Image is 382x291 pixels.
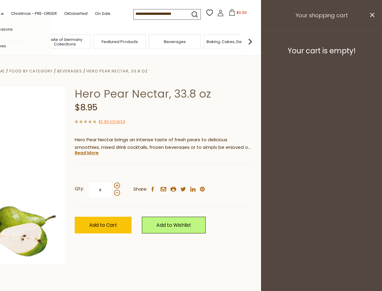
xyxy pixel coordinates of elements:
[41,37,89,46] a: Taste of Germany Collections
[99,119,125,125] span: ( )
[164,39,186,44] a: Beverages
[75,217,132,233] button: Add to Cart
[9,68,53,74] a: Food By Category
[133,186,147,193] span: Share:
[207,39,253,44] a: Baking, Cakes, Desserts
[75,185,84,192] strong: Qty:
[237,10,247,15] span: $0.00
[244,35,256,48] img: next arrow
[225,9,251,18] button: $0.00
[89,222,117,229] span: Add to Cart
[142,217,206,233] a: Add to Wishlist
[57,68,82,74] a: Beverages
[75,136,252,151] p: Hero Pear Nectar brings an intense taste of fresh pears to delicious smoothies, mixed drink cockt...
[269,46,374,55] h3: Your cart is empty!
[100,119,123,125] a: 0 Reviews
[88,182,113,198] input: Qty:
[64,10,88,17] a: Oktoberfest
[75,87,252,101] h1: Hero Pear Nectar, 33.8 oz
[102,39,138,44] a: Featured Products
[95,10,110,17] a: On Sale
[75,150,99,156] a: Read More
[75,102,97,113] span: $8.95
[11,10,57,17] a: Christmas - PRE-ORDER
[87,68,148,74] a: Hero Pear Nectar, 33.8 oz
